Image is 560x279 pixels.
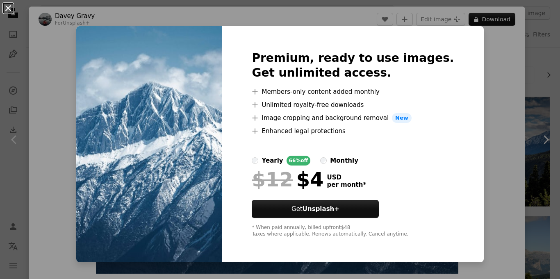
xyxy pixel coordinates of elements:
span: USD [327,174,366,181]
span: per month * [327,181,366,188]
button: GetUnsplash+ [252,200,379,218]
img: premium_photo-1672115680958-54438df0ab82 [76,26,222,262]
input: yearly66%off [252,157,258,164]
span: $12 [252,169,293,190]
li: Unlimited royalty-free downloads [252,100,454,110]
li: Members-only content added monthly [252,87,454,97]
div: 66% off [287,156,311,166]
div: $4 [252,169,323,190]
strong: Unsplash+ [303,205,339,213]
div: monthly [330,156,358,166]
li: Image cropping and background removal [252,113,454,123]
div: * When paid annually, billed upfront $48 Taxes where applicable. Renews automatically. Cancel any... [252,225,454,238]
div: yearly [262,156,283,166]
h2: Premium, ready to use images. Get unlimited access. [252,51,454,80]
li: Enhanced legal protections [252,126,454,136]
input: monthly [320,157,327,164]
span: New [392,113,412,123]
